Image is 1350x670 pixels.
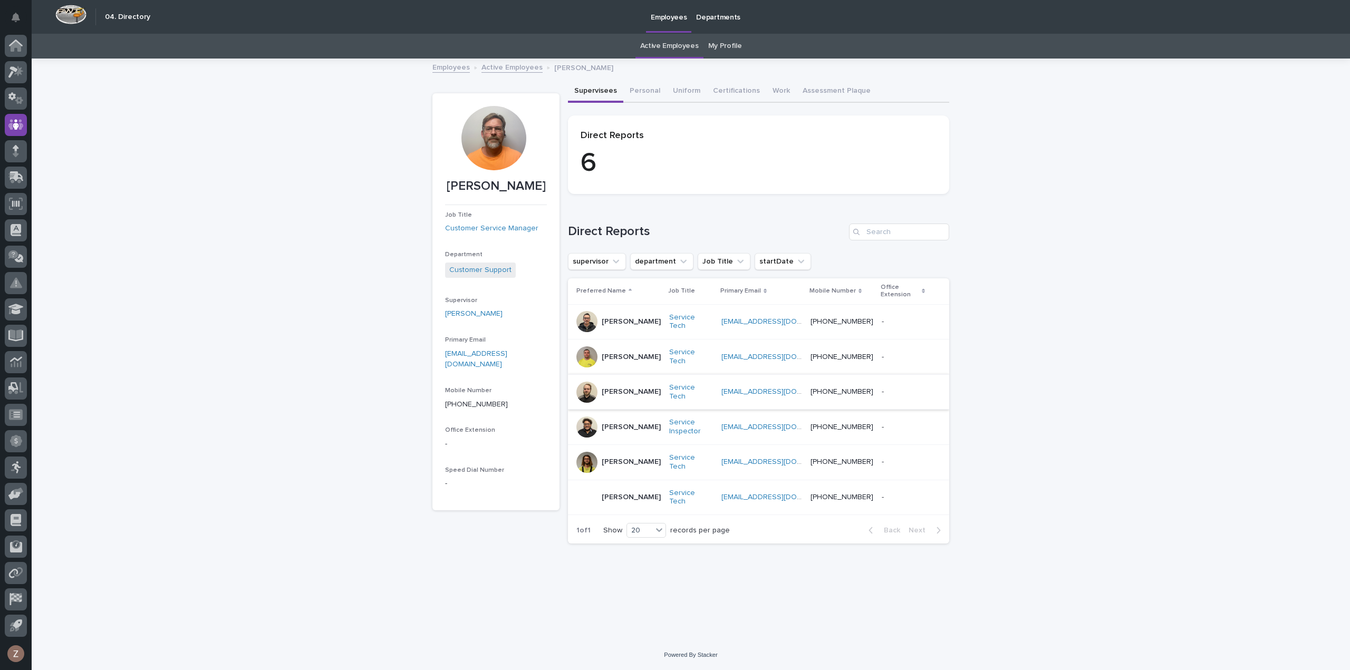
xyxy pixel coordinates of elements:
a: Active Employees [481,61,543,73]
tr: [PERSON_NAME]Service Tech [EMAIL_ADDRESS][DOMAIN_NAME] [PHONE_NUMBER]-- [568,480,949,515]
a: Service Tech [669,383,713,401]
button: Supervisees [568,81,623,103]
a: Service Tech [669,348,713,366]
p: Office Extension [881,281,919,301]
a: Active Employees [640,34,699,59]
p: 6 [581,148,937,179]
p: [PERSON_NAME] [602,493,661,502]
a: My Profile [708,34,742,59]
span: Department [445,251,483,258]
a: [EMAIL_ADDRESS][DOMAIN_NAME] [721,493,841,501]
span: Mobile Number [445,387,491,394]
tr: [PERSON_NAME]Service Tech [EMAIL_ADDRESS][DOMAIN_NAME] [PHONE_NUMBER]-- [568,304,949,339]
a: [EMAIL_ADDRESS][DOMAIN_NAME] [721,353,841,361]
p: - [882,491,886,502]
tr: [PERSON_NAME]Service Tech [EMAIL_ADDRESS][DOMAIN_NAME] [PHONE_NUMBER]-- [568,444,949,480]
a: Customer Service Manager [445,223,538,234]
span: Office Extension [445,427,495,433]
a: [PHONE_NUMBER] [811,493,873,501]
a: Powered By Stacker [664,652,717,658]
p: [PERSON_NAME] [602,458,661,467]
button: department [630,253,693,270]
p: - [882,455,886,467]
tr: [PERSON_NAME]Service Tech [EMAIL_ADDRESS][DOMAIN_NAME] [PHONE_NUMBER]-- [568,339,949,375]
div: Notifications [13,13,27,30]
h1: Direct Reports [568,224,845,239]
p: [PERSON_NAME] [602,387,661,396]
button: Assessment Plaque [796,81,877,103]
p: Job Title [668,285,695,297]
input: Search [849,224,949,240]
p: - [882,315,886,326]
a: [EMAIL_ADDRESS][DOMAIN_NAME] [721,423,841,431]
a: [PHONE_NUMBER] [445,401,508,408]
button: Notifications [5,6,27,28]
button: Job Title [698,253,750,270]
h2: 04. Directory [105,13,150,22]
button: Next [904,526,949,535]
span: Back [877,527,900,534]
p: [PERSON_NAME] [602,353,661,362]
span: Next [909,527,932,534]
tr: [PERSON_NAME]Service Tech [EMAIL_ADDRESS][DOMAIN_NAME] [PHONE_NUMBER]-- [568,374,949,410]
span: Job Title [445,212,472,218]
a: Service Inspector [669,418,713,436]
span: Supervisor [445,297,477,304]
a: [EMAIL_ADDRESS][DOMAIN_NAME] [445,350,507,368]
a: [PHONE_NUMBER] [811,353,873,361]
p: Preferred Name [576,285,626,297]
img: Workspace Logo [55,5,86,24]
div: 20 [627,525,652,536]
a: [PERSON_NAME] [445,308,503,319]
button: supervisor [568,253,626,270]
a: [PHONE_NUMBER] [811,318,873,325]
tr: [PERSON_NAME]Service Inspector [EMAIL_ADDRESS][DOMAIN_NAME] [PHONE_NUMBER]-- [568,410,949,445]
p: [PERSON_NAME] [602,317,661,326]
p: [PERSON_NAME] [602,423,661,432]
a: [EMAIL_ADDRESS][DOMAIN_NAME] [721,458,841,465]
p: [PERSON_NAME] [445,179,547,194]
button: Certifications [707,81,766,103]
span: Speed Dial Number [445,467,504,473]
p: Primary Email [720,285,761,297]
button: Work [766,81,796,103]
button: startDate [755,253,811,270]
a: Employees [432,61,470,73]
a: [PHONE_NUMBER] [811,423,873,431]
a: Service Tech [669,453,713,471]
p: records per page [670,526,730,535]
p: - [882,385,886,396]
p: 1 of 1 [568,518,599,543]
span: Primary Email [445,337,486,343]
a: [EMAIL_ADDRESS][DOMAIN_NAME] [721,318,841,325]
button: users-avatar [5,643,27,665]
p: Mobile Number [809,285,856,297]
p: - [445,478,547,489]
a: [PHONE_NUMBER] [811,388,873,395]
a: Service Tech [669,313,713,331]
p: Direct Reports [581,130,937,142]
p: - [445,439,547,450]
a: Customer Support [449,265,512,276]
a: Service Tech [669,489,713,507]
a: [EMAIL_ADDRESS][DOMAIN_NAME] [721,388,841,395]
p: - [882,421,886,432]
a: [PHONE_NUMBER] [811,458,873,465]
p: Show [603,526,622,535]
button: Personal [623,81,667,103]
button: Uniform [667,81,707,103]
p: [PERSON_NAME] [554,61,613,73]
button: Back [860,526,904,535]
p: - [882,351,886,362]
